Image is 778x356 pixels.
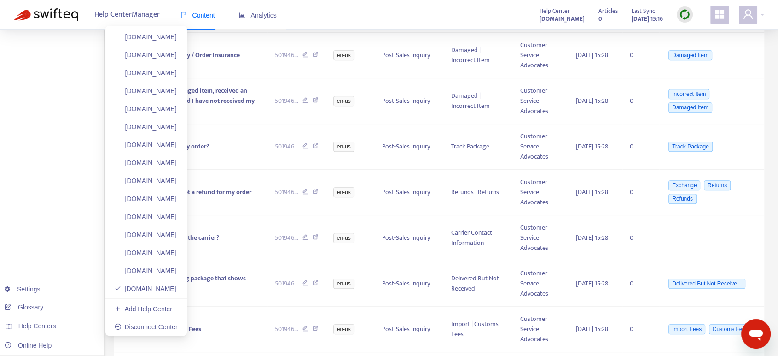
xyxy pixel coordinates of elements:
span: en-us [333,142,354,152]
a: [DOMAIN_NAME] [540,13,585,24]
span: 501946 ... [275,324,298,334]
span: Refunds [668,194,697,204]
span: appstore [714,9,725,20]
td: Customer Service Advocates [513,307,569,352]
td: Post-Sales Inquiry [375,261,444,307]
td: Customer Service Advocates [513,33,569,78]
span: [DATE] 15:28 [576,324,608,334]
td: Post-Sales Inquiry [375,124,444,170]
span: Customs Fees [709,324,752,334]
td: Post-Sales Inquiry [375,78,444,124]
span: Lifetime Warranty / Order Insurance [139,50,240,60]
span: 501946 ... [275,187,298,197]
td: Refunds | Returns [444,170,513,215]
span: en-us [333,96,354,106]
strong: [DOMAIN_NAME] [540,14,585,24]
strong: [DATE] 15:16 [632,14,663,24]
a: Settings [5,285,41,293]
span: Damaged Item [668,102,712,113]
td: Damaged | Incorrect Item [444,78,513,124]
span: user [743,9,754,20]
span: [DATE] 15:28 [576,278,608,289]
a: [DOMAIN_NAME] [115,69,177,77]
span: Delivered But Not Receive... [668,279,745,289]
a: [DOMAIN_NAME] [115,267,177,274]
span: 501946 ... [275,50,298,60]
span: I received a damaged item, received an incorrect item and I have not received my order [139,85,255,116]
td: Carrier Contact Information [444,215,513,261]
a: [DOMAIN_NAME] [115,177,177,184]
span: Content [180,12,215,19]
span: Last Sync [632,6,655,16]
span: 501946 ... [275,279,298,289]
a: [DOMAIN_NAME] [115,141,177,148]
td: Post-Sales Inquiry [375,33,444,78]
span: book [180,12,187,18]
span: Help Center Manager [94,6,160,24]
span: [DATE] 15:28 [576,187,608,197]
a: [DOMAIN_NAME] [115,285,176,292]
td: Post-Sales Inquiry [375,170,444,215]
span: Exchange [668,180,700,190]
span: 501946 ... [275,233,298,243]
td: 0 [622,78,659,124]
span: Track Package [668,142,713,152]
a: Add Help Center [115,305,172,313]
span: Finding a missing package that shows delivered [139,273,246,294]
a: [DOMAIN_NAME] [115,195,177,202]
td: Track Package [444,124,513,170]
span: en-us [333,233,354,243]
td: 0 [622,261,659,307]
span: [DATE] 15:28 [576,232,608,243]
span: Help Centers [18,322,56,330]
span: 501946 ... [275,142,298,152]
td: Customer Service Advocates [513,78,569,124]
td: Delivered But Not Received [444,261,513,307]
a: [DOMAIN_NAME] [115,33,177,41]
a: Disconnect Center [115,323,178,331]
td: Customer Service Advocates [513,261,569,307]
td: Post-Sales Inquiry [375,215,444,261]
td: 0 [622,307,659,352]
a: [DOMAIN_NAME] [115,123,177,131]
span: Incorrect Item [668,89,709,99]
a: [DOMAIN_NAME] [115,231,177,238]
a: [DOMAIN_NAME] [115,51,177,59]
td: 0 [622,170,659,215]
span: en-us [333,187,354,197]
span: en-us [333,324,354,334]
td: 0 [622,33,659,78]
td: Customer Service Advocates [513,170,569,215]
span: [DATE] 15:28 [576,50,608,60]
img: sync.dc5367851b00ba804db3.png [679,9,691,20]
strong: 0 [598,14,602,24]
td: 0 [622,215,659,261]
span: Articles [598,6,618,16]
span: area-chart [239,12,245,18]
td: Damaged | Incorrect Item [444,33,513,78]
iframe: Button to launch messaging window [741,319,771,349]
span: Analytics [239,12,277,19]
img: Swifteq [14,8,78,21]
a: [DOMAIN_NAME] [115,159,177,166]
span: Returns [704,180,731,190]
span: 501946 ... [275,96,298,106]
span: Damaged Item [668,50,712,60]
span: Help Center [540,6,570,16]
a: [DOMAIN_NAME] [115,249,177,256]
td: Customer Service Advocates [513,124,569,170]
a: Online Help [5,342,52,349]
span: [DATE] 15:28 [576,141,608,152]
a: [DOMAIN_NAME] [115,105,177,113]
a: [DOMAIN_NAME] [115,87,177,95]
span: en-us [333,279,354,289]
span: [DATE] 15:28 [576,95,608,106]
span: Import Fees [668,324,705,334]
span: en-us [333,50,354,60]
td: Customer Service Advocates [513,215,569,261]
a: [DOMAIN_NAME] [115,213,177,220]
td: Import | Customs Fees [444,307,513,352]
td: Post-Sales Inquiry [375,307,444,352]
a: Glossary [5,303,43,311]
td: 0 [622,124,659,170]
